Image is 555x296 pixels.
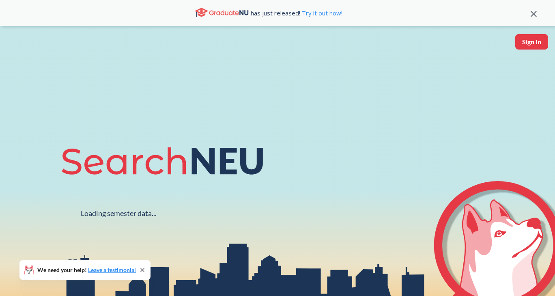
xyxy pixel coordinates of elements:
img: sandbox logo [8,34,27,59]
button: Sign In [515,34,548,50]
span: has just released! [251,9,342,17]
a: Leave a testimonial [88,266,136,273]
a: sandbox logo [8,34,27,61]
div: Loading semester data... [81,209,157,218]
a: Try it out now! [300,9,342,17]
span: We need your help! [37,267,136,273]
